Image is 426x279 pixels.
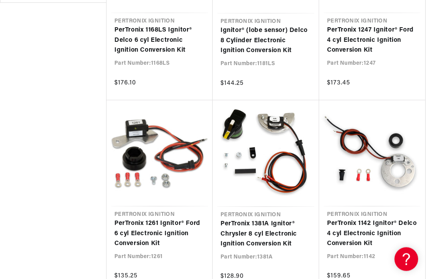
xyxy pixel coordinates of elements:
a: PerTronix 1261 Ignitor® Ford 6 cyl Electronic Ignition Conversion Kit [114,219,205,249]
a: Ignitor® (lobe sensor) Delco 8 Cylinder Electronic Ignition Conversion Kit [220,26,311,56]
a: PerTronix 1142 Ignitor® Delco 4 cyl Electronic Ignition Conversion Kit [327,219,417,249]
a: PerTronix 1381A Ignitor® Chrysler 8 cyl Electronic Ignition Conversion Kit [220,219,311,250]
a: PerTronix 1247 Ignitor® Ford 4 cyl Electronic Ignition Conversion Kit [327,26,417,56]
a: PerTronix 1168LS Ignitor® Delco 6 cyl Electronic Ignition Conversion Kit [114,26,205,56]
